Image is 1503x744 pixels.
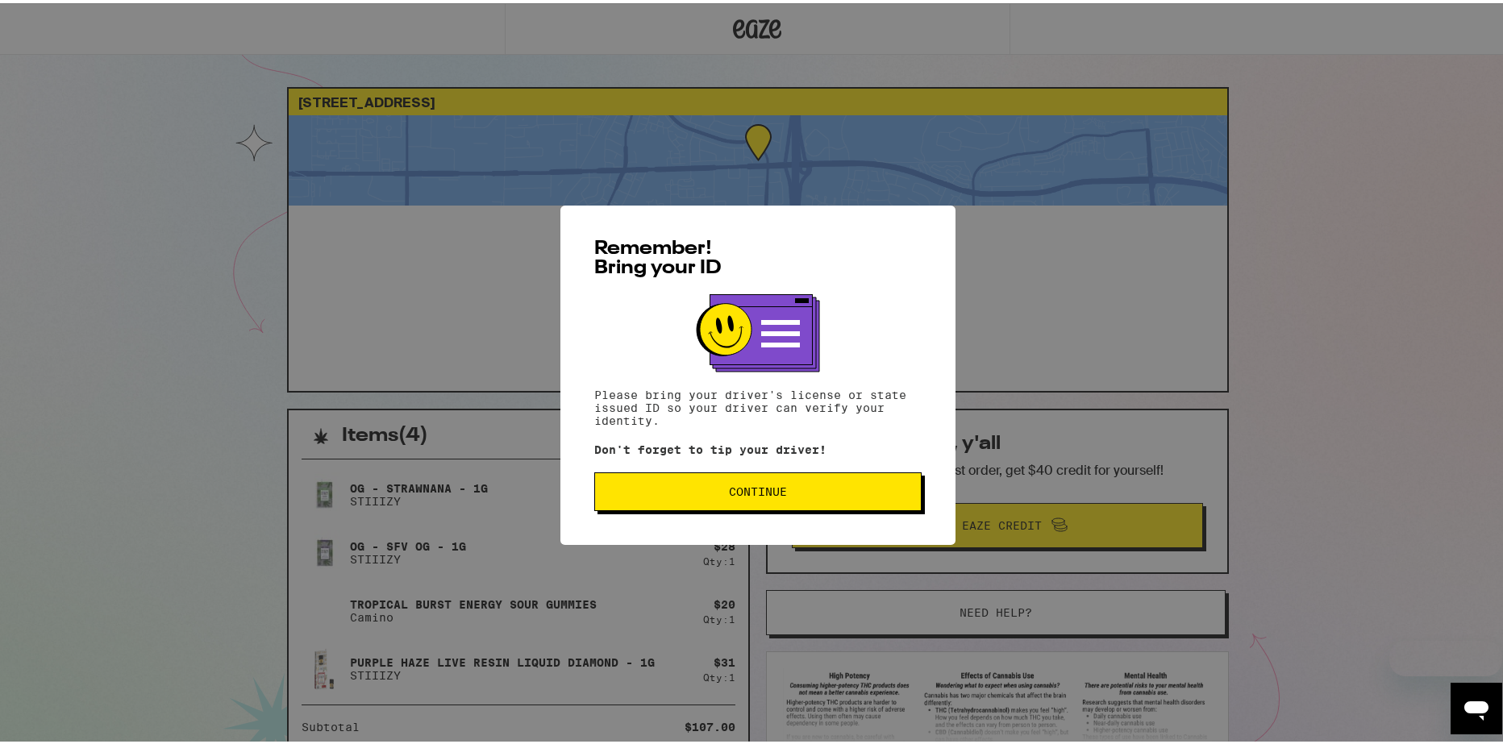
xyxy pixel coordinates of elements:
[594,385,922,424] p: Please bring your driver's license or state issued ID so your driver can verify your identity.
[594,469,922,508] button: Continue
[594,236,722,275] span: Remember! Bring your ID
[729,483,787,494] span: Continue
[594,440,922,453] p: Don't forget to tip your driver!
[1451,680,1502,731] iframe: Button to launch messaging window
[1389,638,1502,673] iframe: Message from company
